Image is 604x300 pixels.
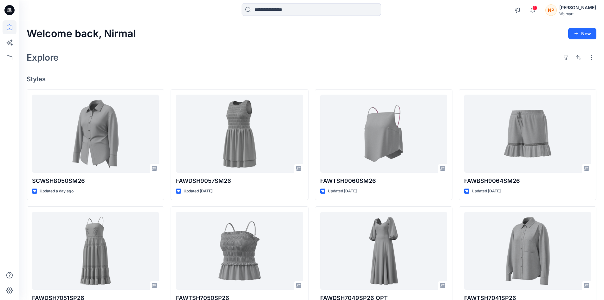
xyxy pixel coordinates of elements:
a: FAWTSH7050SP26 [176,212,303,290]
span: 1 [532,5,537,10]
a: FAWTSH9060SM26 [320,95,447,173]
p: FAWDSH9057SM26 [176,177,303,185]
p: FAWBSH9064SM26 [464,177,591,185]
a: FAWBSH9064SM26 [464,95,591,173]
p: SCWSH8050SM26 [32,177,159,185]
div: NP [545,4,557,16]
p: Updated a day ago [40,188,74,195]
h2: Explore [27,52,59,63]
a: FAWDSH7051SP26 [32,212,159,290]
p: Updated [DATE] [472,188,501,195]
p: Updated [DATE] [184,188,212,195]
h4: Styles [27,75,596,83]
h2: Welcome back, Nirmal [27,28,136,40]
div: Walmart [559,11,596,16]
div: [PERSON_NAME] [559,4,596,11]
a: FAWTSH7041SP26 [464,212,591,290]
a: FAWDSH7049SP26 OPT [320,212,447,290]
button: New [568,28,596,39]
p: Updated [DATE] [328,188,357,195]
a: SCWSH8050SM26 [32,95,159,173]
a: FAWDSH9057SM26 [176,95,303,173]
p: FAWTSH9060SM26 [320,177,447,185]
